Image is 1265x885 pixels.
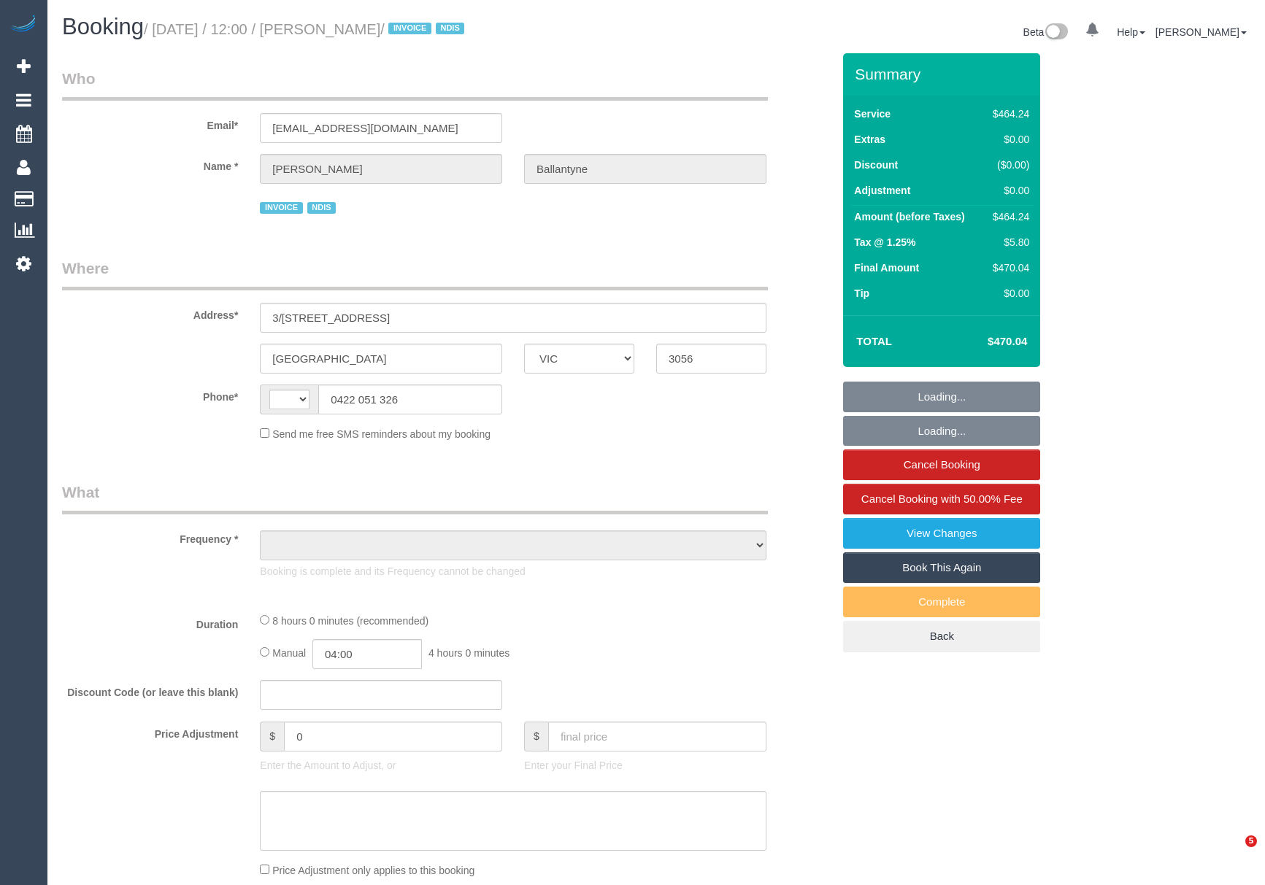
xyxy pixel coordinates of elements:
[854,107,891,121] label: Service
[307,202,336,214] span: NDIS
[260,202,302,214] span: INVOICE
[51,527,249,546] label: Frequency *
[854,260,919,275] label: Final Amount
[436,23,464,34] span: NDIS
[51,612,249,632] label: Duration
[1023,26,1069,38] a: Beta
[388,23,431,34] span: INVOICE
[260,722,284,751] span: $
[987,158,1029,172] div: ($0.00)
[524,758,766,773] p: Enter your Final Price
[843,518,1040,549] a: View Changes
[1215,835,1250,870] iframe: Intercom live chat
[854,132,885,147] label: Extras
[260,564,766,579] p: Booking is complete and its Frequency cannot be changed
[987,132,1029,147] div: $0.00
[843,552,1040,583] a: Book This Again
[51,303,249,322] label: Address*
[854,235,915,250] label: Tax @ 1.25%
[62,14,144,39] span: Booking
[987,107,1029,121] div: $464.24
[144,21,469,37] small: / [DATE] / 12:00 / [PERSON_NAME]
[272,428,491,440] span: Send me free SMS reminders about my booking
[260,758,502,773] p: Enter the Amount to Adjust, or
[843,621,1040,652] a: Back
[1044,23,1068,42] img: New interface
[51,680,249,700] label: Discount Code (or leave this blank)
[272,615,428,627] span: 8 hours 0 minutes (recommended)
[62,258,768,290] legend: Where
[428,647,510,659] span: 4 hours 0 minutes
[272,865,474,876] span: Price Adjustment only applies to this booking
[62,482,768,514] legend: What
[855,66,1033,82] h3: Summary
[380,21,469,37] span: /
[987,286,1029,301] div: $0.00
[987,183,1029,198] div: $0.00
[1245,835,1257,847] span: 5
[260,113,502,143] input: Email*
[861,492,1023,505] span: Cancel Booking with 50.00% Fee
[260,344,502,374] input: Suburb*
[854,209,964,224] label: Amount (before Taxes)
[62,68,768,101] legend: Who
[51,384,249,404] label: Phone*
[51,113,249,133] label: Email*
[856,335,892,347] strong: Total
[51,154,249,174] label: Name *
[987,260,1029,275] div: $470.04
[854,286,869,301] label: Tip
[272,647,306,659] span: Manual
[51,722,249,741] label: Price Adjustment
[854,183,910,198] label: Adjustment
[524,722,548,751] span: $
[987,235,1029,250] div: $5.80
[843,449,1040,480] a: Cancel Booking
[854,158,898,172] label: Discount
[944,336,1027,348] h4: $470.04
[987,209,1029,224] div: $464.24
[656,344,766,374] input: Post Code*
[9,15,38,35] img: Automaid Logo
[260,154,502,184] input: First Name*
[843,484,1040,514] a: Cancel Booking with 50.00% Fee
[318,384,502,414] input: Phone*
[524,154,766,184] input: Last Name*
[548,722,766,751] input: final price
[1117,26,1145,38] a: Help
[1156,26,1247,38] a: [PERSON_NAME]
